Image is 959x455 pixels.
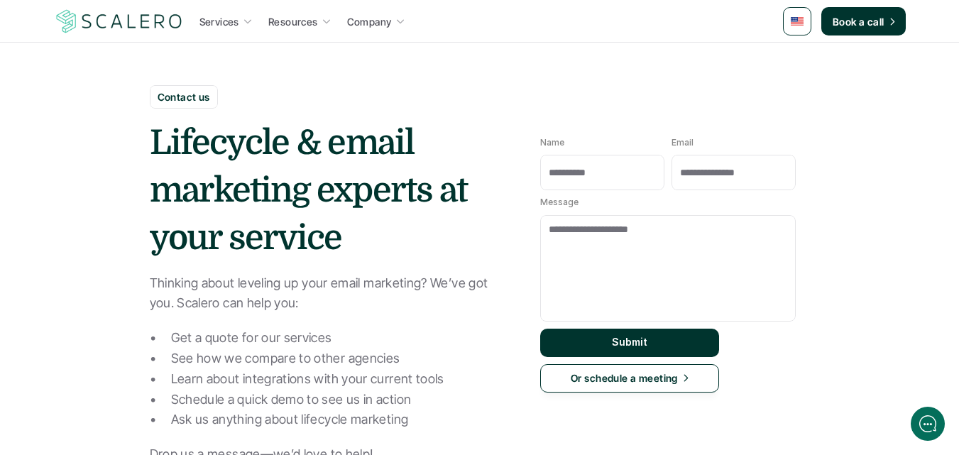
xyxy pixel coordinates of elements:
input: Email [672,155,796,190]
p: Contact us [158,89,210,104]
img: Scalero company logo [54,8,185,35]
p: Book a call [833,14,884,29]
textarea: Message [540,215,796,322]
a: Scalero company logo [54,9,185,34]
p: Company [347,14,392,29]
p: Name [540,138,564,148]
span: We run on Gist [119,363,180,373]
h2: Let us know if we can help with lifecycle marketing. [21,94,263,163]
input: Name [540,155,664,190]
h1: Lifecycle & email marketing experts at your service [150,119,505,263]
span: New conversation [92,197,170,208]
p: Services [199,14,239,29]
p: Thinking about leveling up your email marketing? We’ve got you. Scalero can help you: [150,273,505,314]
p: Message [540,197,579,207]
a: Or schedule a meeting [540,364,719,393]
iframe: gist-messenger-bubble-iframe [911,407,945,441]
p: Schedule a quick demo to see us in action [171,390,505,410]
p: Learn about integrations with your current tools [171,369,505,390]
p: Or schedule a meeting [571,371,678,385]
p: See how we compare to other agencies [171,349,505,369]
a: Book a call [821,7,906,35]
p: Email [672,138,694,148]
button: New conversation [22,188,262,216]
p: Submit [612,336,647,349]
p: Ask us anything about lifecycle marketing [171,410,505,430]
p: Resources [268,14,318,29]
button: Submit [540,329,719,357]
p: Get a quote for our services [171,328,505,349]
h1: Hi! Welcome to Scalero. [21,69,263,92]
